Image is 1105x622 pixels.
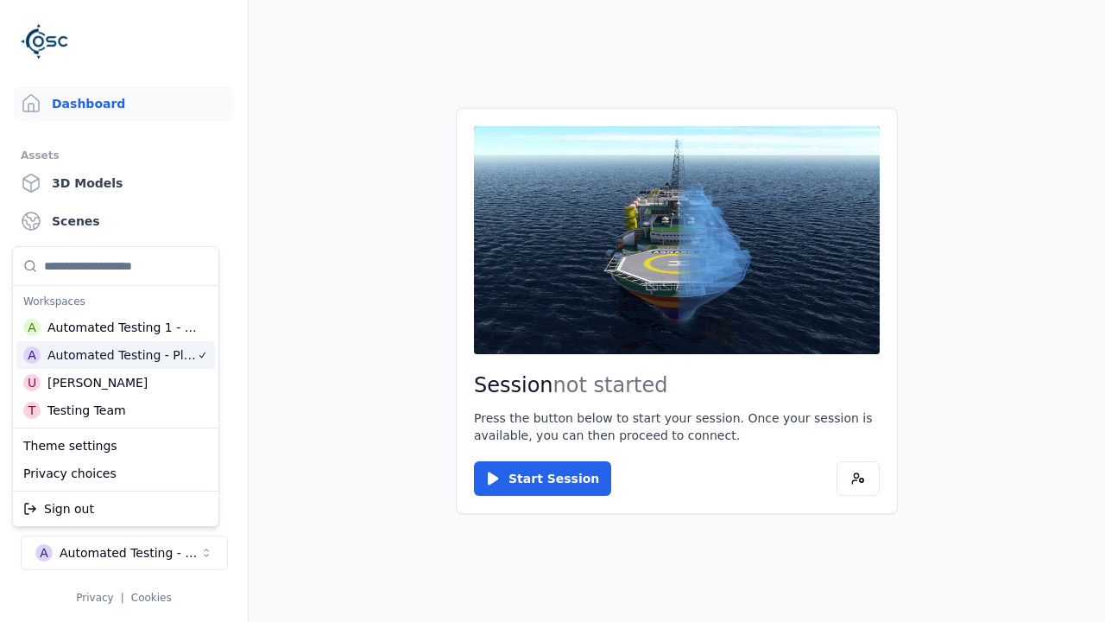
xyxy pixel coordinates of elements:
div: A [23,346,41,364]
div: Workspaces [16,289,215,314]
div: A [23,319,41,336]
div: [PERSON_NAME] [47,374,148,391]
div: Automated Testing - Playwright [47,346,197,364]
div: T [23,402,41,419]
div: Suggestions [13,492,218,526]
div: Automated Testing 1 - Playwright [47,319,198,336]
div: Suggestions [13,247,218,428]
div: Suggestions [13,428,218,491]
div: Testing Team [47,402,126,419]
div: U [23,374,41,391]
div: Privacy choices [16,460,215,487]
div: Theme settings [16,432,215,460]
div: Sign out [16,495,215,523]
